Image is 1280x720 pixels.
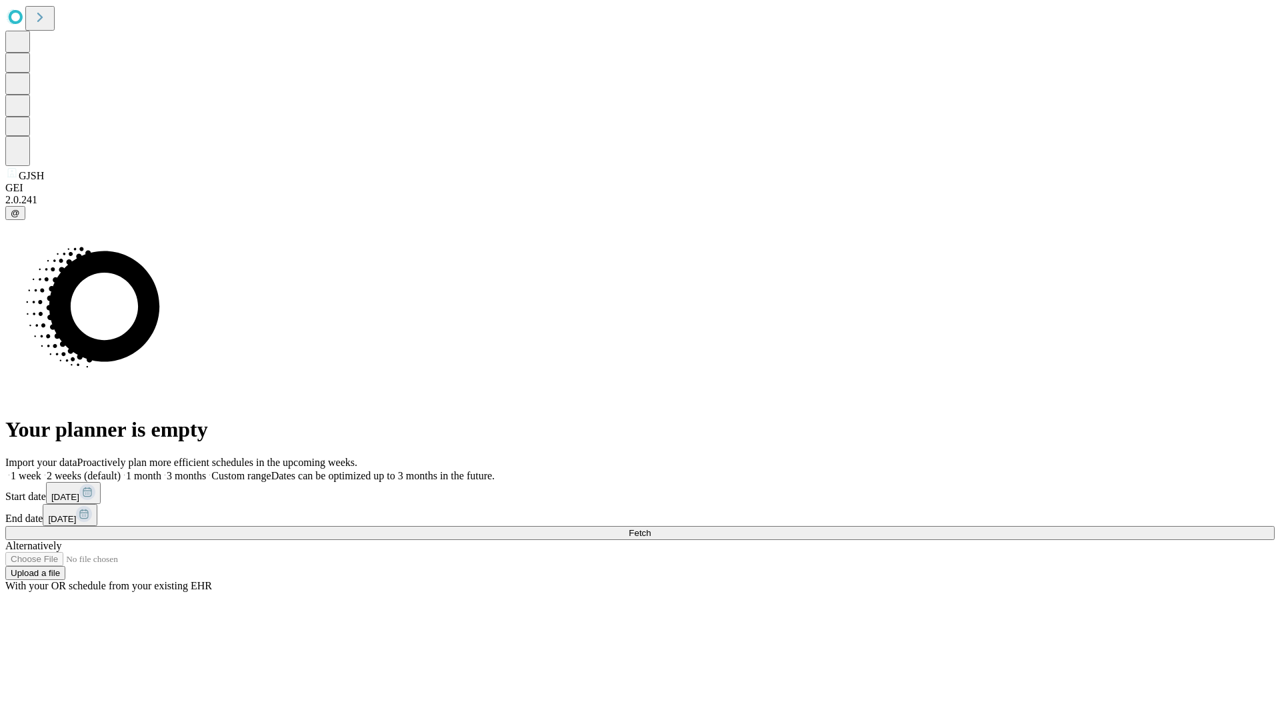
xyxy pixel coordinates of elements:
span: [DATE] [51,492,79,502]
span: Custom range [211,470,271,481]
span: [DATE] [48,514,76,524]
button: Fetch [5,526,1275,540]
span: Alternatively [5,540,61,551]
div: Start date [5,482,1275,504]
span: Proactively plan more efficient schedules in the upcoming weeks. [77,457,357,468]
button: [DATE] [46,482,101,504]
span: @ [11,208,20,218]
span: 1 month [126,470,161,481]
span: 1 week [11,470,41,481]
button: @ [5,206,25,220]
span: With your OR schedule from your existing EHR [5,580,212,591]
div: End date [5,504,1275,526]
span: GJSH [19,170,44,181]
div: 2.0.241 [5,194,1275,206]
h1: Your planner is empty [5,417,1275,442]
span: Fetch [629,528,651,538]
span: 2 weeks (default) [47,470,121,481]
span: Import your data [5,457,77,468]
div: GEI [5,182,1275,194]
span: Dates can be optimized up to 3 months in the future. [271,470,495,481]
button: [DATE] [43,504,97,526]
span: 3 months [167,470,206,481]
button: Upload a file [5,566,65,580]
